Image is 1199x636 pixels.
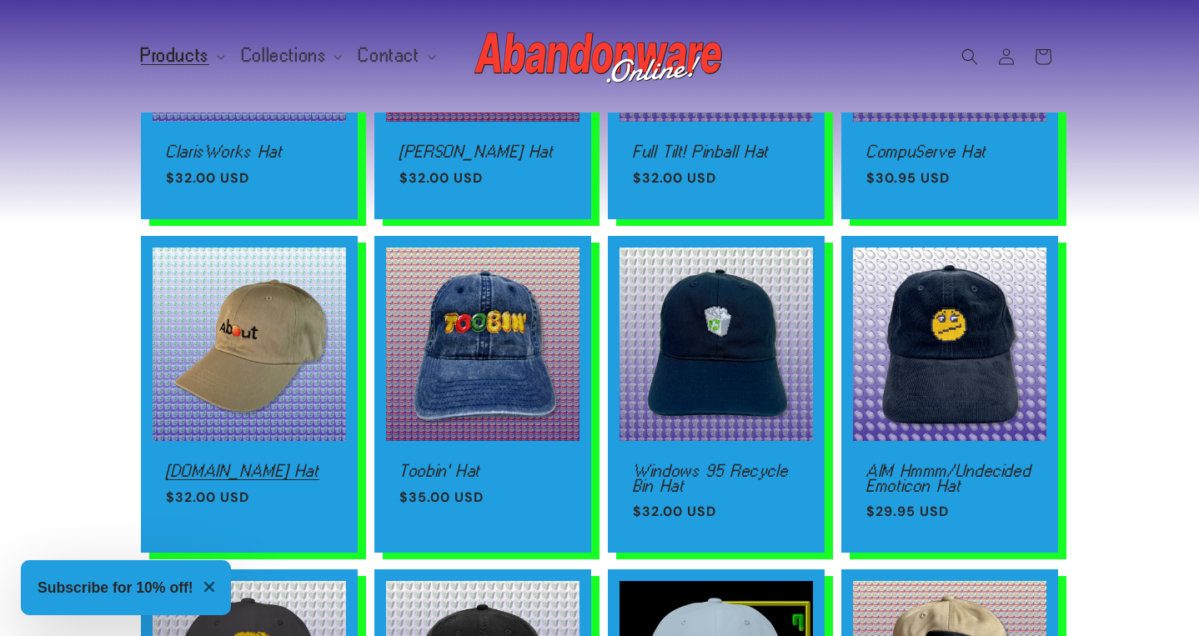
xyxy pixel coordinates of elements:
[141,48,209,63] span: Products
[469,17,731,96] a: Abandonware
[399,144,566,159] a: [PERSON_NAME] Hat
[866,144,1033,159] a: CompuServe Hat
[131,38,232,73] summary: Products
[232,38,349,73] summary: Collections
[349,38,442,73] summary: Contact
[866,463,1033,493] a: AIM Hmmm/Undecided Emoticon Hat
[359,48,419,63] span: Contact
[474,23,725,90] img: Abandonware
[633,463,800,493] a: Windows 95 Recycle Bin Hat
[633,144,800,159] a: Full Tilt! Pinball Hat
[166,463,333,478] a: [DOMAIN_NAME] Hat
[399,463,566,478] a: Toobin' Hat
[242,48,327,63] span: Collections
[166,144,333,159] a: ClarisWorks Hat
[951,38,988,75] summary: Search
